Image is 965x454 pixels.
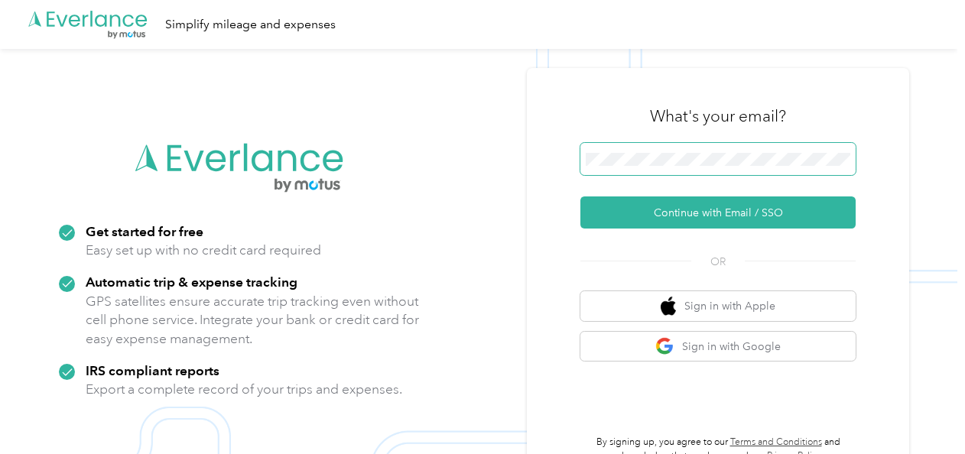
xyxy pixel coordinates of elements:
[580,196,856,229] button: Continue with Email / SSO
[86,274,297,290] strong: Automatic trip & expense tracking
[661,297,676,316] img: apple logo
[86,223,203,239] strong: Get started for free
[730,436,822,448] a: Terms and Conditions
[691,254,745,270] span: OR
[655,337,674,356] img: google logo
[650,105,786,127] h3: What's your email?
[580,332,856,362] button: google logoSign in with Google
[86,380,402,399] p: Export a complete record of your trips and expenses.
[165,15,336,34] div: Simplify mileage and expenses
[86,292,420,349] p: GPS satellites ensure accurate trip tracking even without cell phone service. Integrate your bank...
[86,362,219,378] strong: IRS compliant reports
[86,241,321,260] p: Easy set up with no credit card required
[580,291,856,321] button: apple logoSign in with Apple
